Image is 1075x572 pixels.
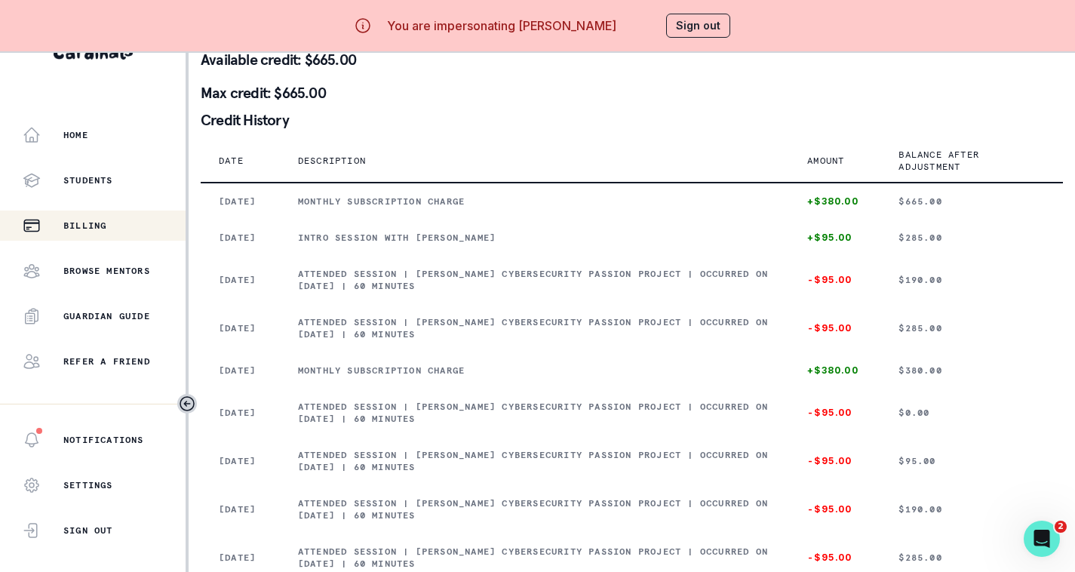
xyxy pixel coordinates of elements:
[898,364,1045,377] p: $380.00
[298,316,771,340] p: Attended session | [PERSON_NAME] Cybersecurity Passion Project | Occurred on [DATE] | 60 minutes
[898,503,1045,515] p: $190.00
[219,364,262,377] p: [DATE]
[898,274,1045,286] p: $190.00
[219,552,262,564] p: [DATE]
[298,546,771,570] p: Attended session | [PERSON_NAME] Cybersecurity Passion Project | Occurred on [DATE] | 60 minutes
[1055,521,1067,533] span: 2
[219,503,262,515] p: [DATE]
[201,52,1063,67] p: Available credit: $665.00
[298,364,771,377] p: Monthly subscription charge
[807,232,862,244] p: +$95.00
[807,155,844,167] p: Amount
[298,401,771,425] p: Attended session | [PERSON_NAME] Cybersecurity Passion Project | Occurred on [DATE] | 60 minutes
[666,14,730,38] button: Sign out
[177,394,197,414] button: Toggle sidebar
[219,274,262,286] p: [DATE]
[63,310,150,322] p: Guardian Guide
[63,434,144,446] p: Notifications
[219,407,262,419] p: [DATE]
[219,232,262,244] p: [DATE]
[63,129,88,141] p: Home
[63,220,106,232] p: Billing
[298,449,771,473] p: Attended session | [PERSON_NAME] Cybersecurity Passion Project | Occurred on [DATE] | 60 minutes
[807,195,862,208] p: +$380.00
[219,455,262,467] p: [DATE]
[298,195,771,208] p: Monthly subscription charge
[807,407,862,419] p: -$95.00
[898,407,1045,419] p: $0.00
[63,174,113,186] p: Students
[201,85,1063,100] p: Max credit: $665.00
[201,112,1063,128] p: Credit History
[219,195,262,208] p: [DATE]
[298,232,771,244] p: intro session with [PERSON_NAME]
[63,265,150,277] p: Browse Mentors
[898,322,1045,334] p: $285.00
[807,322,862,334] p: -$95.00
[298,497,771,521] p: Attended session | [PERSON_NAME] Cybersecurity Passion Project | Occurred on [DATE] | 60 minutes
[898,195,1045,208] p: $665.00
[63,479,113,491] p: Settings
[807,552,862,564] p: -$95.00
[807,364,862,377] p: +$380.00
[807,503,862,515] p: -$95.00
[63,524,113,537] p: Sign Out
[807,274,862,286] p: -$95.00
[807,455,862,467] p: -$95.00
[898,455,1045,467] p: $95.00
[63,355,150,367] p: Refer a friend
[298,155,366,167] p: Description
[387,17,616,35] p: You are impersonating [PERSON_NAME]
[898,149,1027,173] p: Balance after adjustment
[1024,521,1060,557] iframe: Intercom live chat
[298,268,771,292] p: Attended session | [PERSON_NAME] Cybersecurity Passion Project | Occurred on [DATE] | 60 minutes
[898,232,1045,244] p: $285.00
[219,155,244,167] p: Date
[219,322,262,334] p: [DATE]
[898,552,1045,564] p: $285.00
